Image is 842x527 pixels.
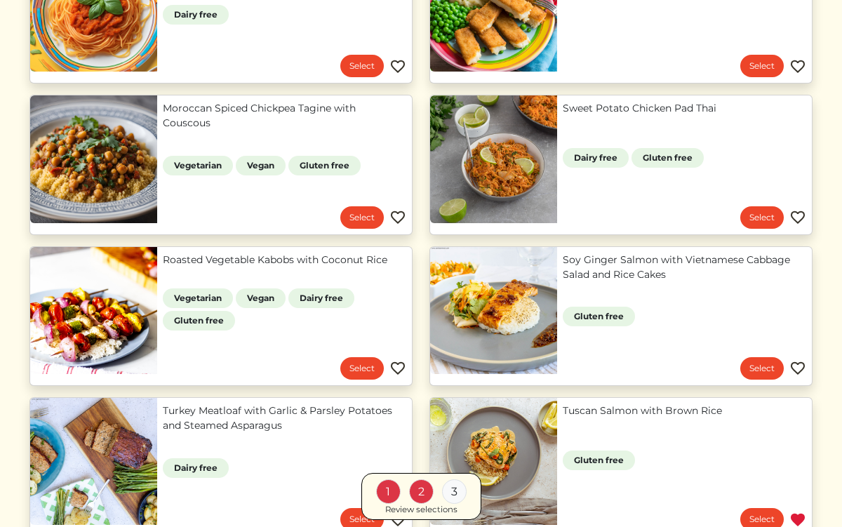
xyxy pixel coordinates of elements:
img: Favorite menu item [389,209,406,226]
a: Select [740,55,784,77]
a: Tuscan Salmon with Brown Rice [563,403,806,418]
a: 1 2 3 Review selections [361,473,481,520]
div: 3 [442,479,467,504]
div: Review selections [385,504,457,516]
a: Soy Ginger Salmon with Vietnamese Cabbage Salad and Rice Cakes [563,253,806,282]
img: Favorite menu item [789,209,806,226]
img: Favorite menu item [389,58,406,75]
a: Moroccan Spiced Chickpea Tagine with Couscous [163,101,406,131]
a: Select [740,206,784,229]
a: Select [340,357,384,380]
a: Turkey Meatloaf with Garlic & Parsley Potatoes and Steamed Asparagus [163,403,406,433]
img: Favorite menu item [789,360,806,377]
div: 1 [376,479,401,504]
a: Roasted Vegetable Kabobs with Coconut Rice [163,253,406,267]
a: Sweet Potato Chicken Pad Thai [563,101,806,116]
a: Select [740,357,784,380]
a: Select [340,55,384,77]
a: Select [340,206,384,229]
img: Favorite menu item [389,360,406,377]
div: 2 [409,479,434,504]
img: Favorite menu item [789,58,806,75]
